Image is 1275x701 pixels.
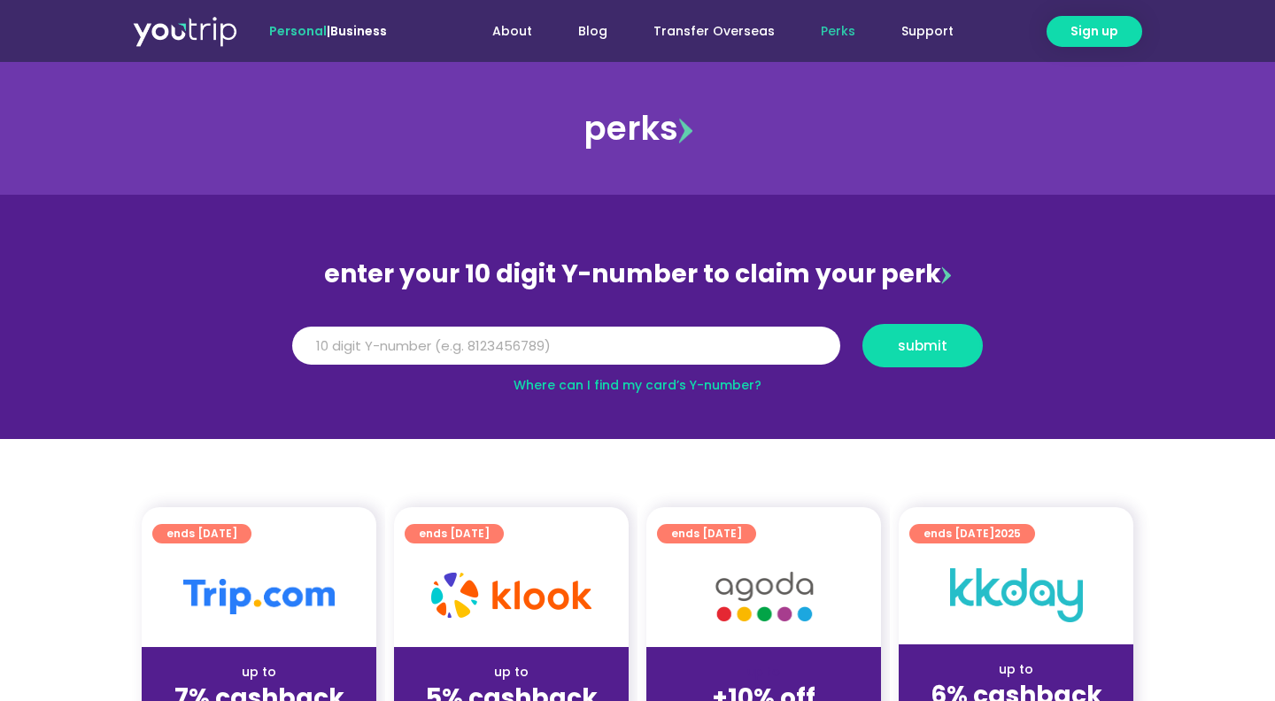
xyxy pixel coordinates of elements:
a: About [469,15,555,48]
div: up to [913,660,1119,679]
div: up to [156,663,362,682]
span: ends [DATE] [419,524,490,543]
span: Sign up [1070,22,1118,41]
span: submit [898,339,947,352]
form: Y Number [292,324,983,381]
a: Sign up [1047,16,1142,47]
span: ends [DATE] [166,524,237,543]
a: Support [878,15,977,48]
a: Transfer Overseas [630,15,798,48]
a: ends [DATE] [405,524,504,543]
span: | [269,22,387,40]
span: Personal [269,22,327,40]
nav: Menu [435,15,977,48]
div: up to [408,663,614,682]
span: ends [DATE] [671,524,742,543]
a: Business [330,22,387,40]
span: up to [747,663,780,681]
a: Where can I find my card’s Y-number? [514,376,761,394]
a: ends [DATE] [152,524,251,543]
a: ends [DATE]2025 [909,524,1035,543]
span: ends [DATE] [923,524,1021,543]
span: 2025 [994,526,1021,541]
input: 10 digit Y-number (e.g. 8123456789) [292,327,840,366]
a: ends [DATE] [657,524,756,543]
div: enter your 10 digit Y-number to claim your perk [283,251,992,297]
button: submit [862,324,983,367]
a: Perks [798,15,878,48]
a: Blog [555,15,630,48]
